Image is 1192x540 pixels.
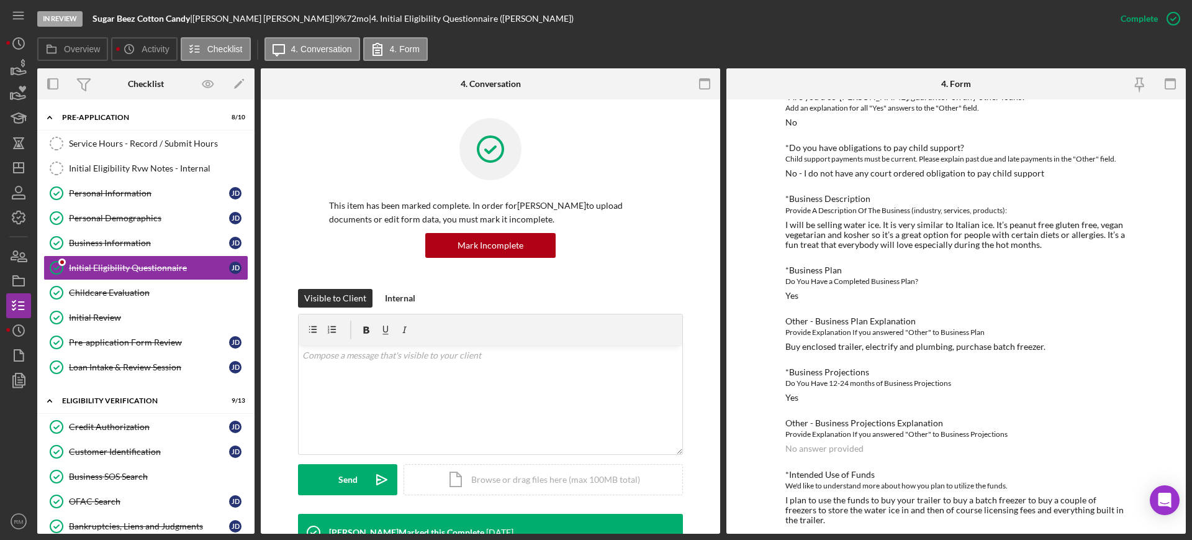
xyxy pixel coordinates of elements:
[43,206,248,231] a: Personal DemographicsJD
[37,37,108,61] button: Overview
[425,233,556,258] button: Mark Incomplete
[43,255,248,280] a: Initial Eligibility QuestionnaireJD
[93,13,190,24] b: Sugar Beez Cotton Candy
[785,367,1127,377] div: *Business Projections
[43,131,248,156] a: Service Hours - Record / Submit Hours
[43,514,248,539] a: Bankruptcies, Liens and JudgmentsJD
[338,464,358,495] div: Send
[69,521,229,531] div: Bankruptcies, Liens and Judgments
[69,337,229,347] div: Pre-application Form Review
[1121,6,1158,31] div: Complete
[1108,6,1186,31] button: Complete
[229,446,242,458] div: J D
[458,233,523,258] div: Mark Incomplete
[69,188,229,198] div: Personal Information
[785,418,1127,428] div: Other - Business Projections Explanation
[785,275,1127,288] div: Do You Have a Completed Business Plan?
[785,316,1127,326] div: Other - Business Plan Explanation
[291,44,352,54] label: 4. Conversation
[229,212,242,224] div: J D
[14,518,24,525] text: RM
[785,444,864,454] div: No answer provided
[43,464,248,489] a: Business SOS Search
[43,305,248,330] a: Initial Review
[69,472,248,482] div: Business SOS Search
[785,204,1127,217] div: Provide A Description Of The Business (industry, services, products):
[229,361,242,373] div: J D
[229,237,242,249] div: J D
[346,14,369,24] div: 72 mo
[64,44,100,54] label: Overview
[192,14,335,24] div: [PERSON_NAME] [PERSON_NAME] |
[298,464,397,495] button: Send
[43,489,248,514] a: OFAC SearchJD
[785,153,1127,165] div: Child support payments must be current. Please explain past due and late payments in the "Other" ...
[111,37,177,61] button: Activity
[941,79,971,89] div: 4. Form
[461,79,521,89] div: 4. Conversation
[229,520,242,533] div: J D
[486,528,513,538] time: 2025-09-02 16:48
[229,187,242,199] div: J D
[223,397,245,405] div: 9 / 13
[69,362,229,372] div: Loan Intake & Review Session
[43,231,248,255] a: Business InformationJD
[785,102,1127,114] div: Add an explanation for all "Yes" answers to the "Other" field.
[369,14,574,24] div: | 4. Initial Eligibility Questionnaire ([PERSON_NAME])
[264,37,360,61] button: 4. Conversation
[37,11,83,27] div: In Review
[1150,485,1180,515] div: Open Intercom Messenger
[181,37,251,61] button: Checklist
[785,326,1127,339] div: Provide Explanation If you answered "Other" to Business Plan
[69,313,248,323] div: Initial Review
[329,528,484,538] div: [PERSON_NAME] Marked this Complete
[43,330,248,355] a: Pre-application Form ReviewJD
[785,220,1127,250] div: I will be selling water ice. It is very similar to Italian ice. It’s peanut free gluten free, veg...
[43,439,248,464] a: Customer IdentificationJD
[298,289,372,308] button: Visible to Client
[785,342,1045,352] div: Buy enclosed trailer, electrify and plumbing, purchase batch freezer.
[335,14,346,24] div: 9 %
[785,495,1127,525] div: I plan to use the funds to buy your trailer to buy a batch freezer to buy a couple of freezers to...
[43,355,248,380] a: Loan Intake & Review SessionJD
[785,470,1127,480] div: *Intended Use of Funds
[93,14,192,24] div: |
[785,265,1127,275] div: *Business Plan
[62,397,214,405] div: Eligibility Verification
[43,156,248,181] a: Initial Eligibility Rvw Notes - Internal
[785,291,798,301] div: Yes
[128,79,164,89] div: Checklist
[223,114,245,121] div: 8 / 10
[69,163,248,173] div: Initial Eligibility Rvw Notes - Internal
[62,114,214,121] div: Pre-Application
[304,289,366,308] div: Visible to Client
[785,168,1044,178] div: No - I do not have any court ordered obligation to pay child support
[785,393,798,403] div: Yes
[69,139,248,149] div: Service Hours - Record / Submit Hours
[785,117,797,127] div: No
[69,263,229,273] div: Initial Eligibility Questionnaire
[379,289,422,308] button: Internal
[329,199,652,227] p: This item has been marked complete. In order for [PERSON_NAME] to upload documents or edit form d...
[229,336,242,349] div: J D
[43,280,248,305] a: Childcare Evaluation
[69,447,229,457] div: Customer Identification
[785,194,1127,204] div: *Business Description
[229,262,242,274] div: J D
[363,37,428,61] button: 4. Form
[207,44,243,54] label: Checklist
[69,288,248,298] div: Childcare Evaluation
[69,213,229,223] div: Personal Demographics
[229,421,242,433] div: J D
[142,44,169,54] label: Activity
[785,428,1127,441] div: Provide Explanation If you answered "Other" to Business Projections
[390,44,420,54] label: 4. Form
[229,495,242,508] div: J D
[43,414,248,439] a: Credit AuthorizationJD
[69,238,229,248] div: Business Information
[785,377,1127,390] div: Do You Have 12-24 months of Business Projections
[43,181,248,206] a: Personal InformationJD
[69,497,229,506] div: OFAC Search
[69,422,229,432] div: Credit Authorization
[785,480,1127,492] div: We'd like to understand more about how you plan to utilize the funds.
